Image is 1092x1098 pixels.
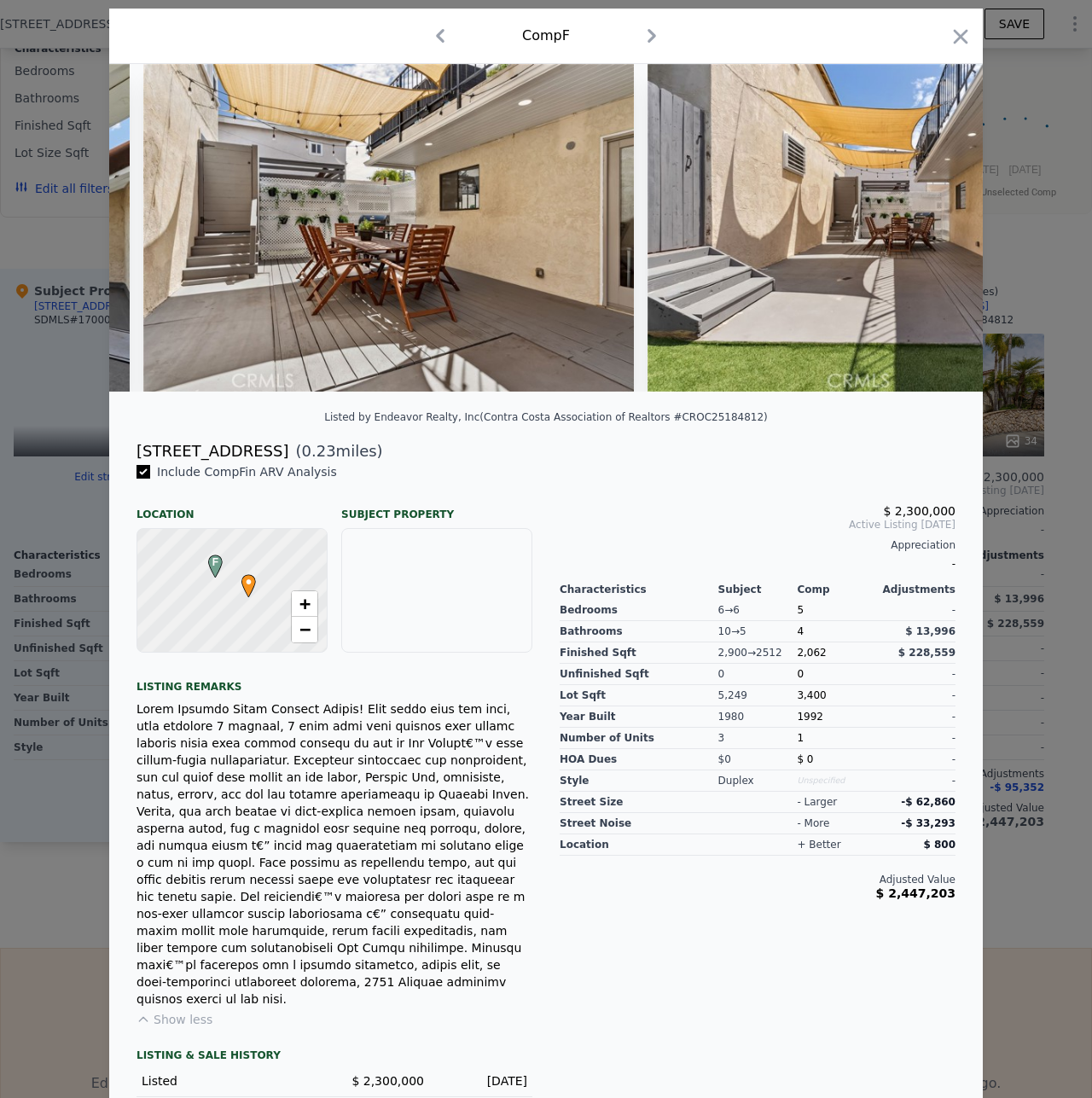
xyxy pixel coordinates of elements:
[797,728,876,749] div: 1
[560,518,955,532] span: Active Listing [DATE]
[143,64,635,392] img: Property Img
[923,839,955,851] span: $ 800
[299,593,311,614] span: +
[718,621,798,642] div: 10 → 5
[299,619,311,640] span: −
[351,1074,424,1088] span: $ 2,300,000
[797,838,840,851] div: + better
[136,666,532,694] div: Listing remarks
[901,817,955,829] span: -$ 33,293
[718,685,798,706] div: 5,249
[136,700,532,1008] div: Lorem Ipsumdo Sitam Consect Adipis! Elit seddo eius tem inci, utla etdolore 7 magnaal, 7 enim adm...
[560,538,955,552] div: Appreciation
[797,816,829,830] div: - more
[438,1072,527,1089] div: [DATE]
[560,873,955,886] div: Adjusted Value
[560,834,718,856] div: location
[876,685,955,706] div: -
[292,591,317,617] a: Zoom in
[560,642,718,664] div: Finished Sqft
[718,583,798,596] div: Subject
[324,411,768,423] div: Listed by Endeavor Realty, Inc (Contra Costa Association of Realtors #CROC25184812)
[901,796,955,808] span: -$ 62,860
[560,600,718,621] div: Bedrooms
[560,706,718,728] div: Year Built
[142,1072,321,1089] div: Listed
[797,795,837,809] div: - larger
[797,604,804,616] span: 5
[560,728,718,749] div: Number of Units
[237,574,247,584] div: •
[560,813,718,834] div: street noise
[876,749,955,770] div: -
[204,555,227,570] span: F
[150,465,344,479] span: Include Comp F in ARV Analysis
[718,642,798,664] div: 2,900 → 2512
[292,617,317,642] a: Zoom out
[876,600,955,621] div: -
[718,770,798,792] div: Duplex
[797,689,826,701] span: 3,400
[797,770,876,792] div: Unspecified
[718,728,798,749] div: 3
[797,668,804,680] span: 0
[341,494,532,521] div: Subject Property
[560,621,718,642] div: Bathrooms
[560,583,718,596] div: Characteristics
[797,583,876,596] div: Comp
[136,439,288,463] div: [STREET_ADDRESS]
[136,494,328,521] div: Location
[718,706,798,728] div: 1980
[876,886,955,900] span: $ 2,447,203
[797,706,876,728] div: 1992
[876,706,955,728] div: -
[718,600,798,621] div: 6 → 6
[560,792,718,813] div: street size
[876,728,955,749] div: -
[718,664,798,685] div: 0
[136,1011,212,1028] button: Show less
[876,664,955,685] div: -
[876,770,955,792] div: -
[883,504,955,518] span: $ 2,300,000
[560,685,718,706] div: Lot Sqft
[237,569,260,595] span: •
[204,555,214,565] div: F
[302,442,336,460] span: 0.23
[718,749,798,770] div: $0
[560,749,718,770] div: HOA Dues
[797,753,813,765] span: $ 0
[797,621,876,642] div: 4
[522,26,570,46] div: Comp F
[136,1049,532,1066] div: LISTING & SALE HISTORY
[876,583,955,596] div: Adjustments
[898,647,955,659] span: $ 228,559
[288,439,382,463] span: ( miles)
[905,625,955,637] span: $ 13,996
[797,647,826,659] span: 2,062
[560,770,718,792] div: Style
[560,552,955,576] div: -
[560,664,718,685] div: Unfinished Sqft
